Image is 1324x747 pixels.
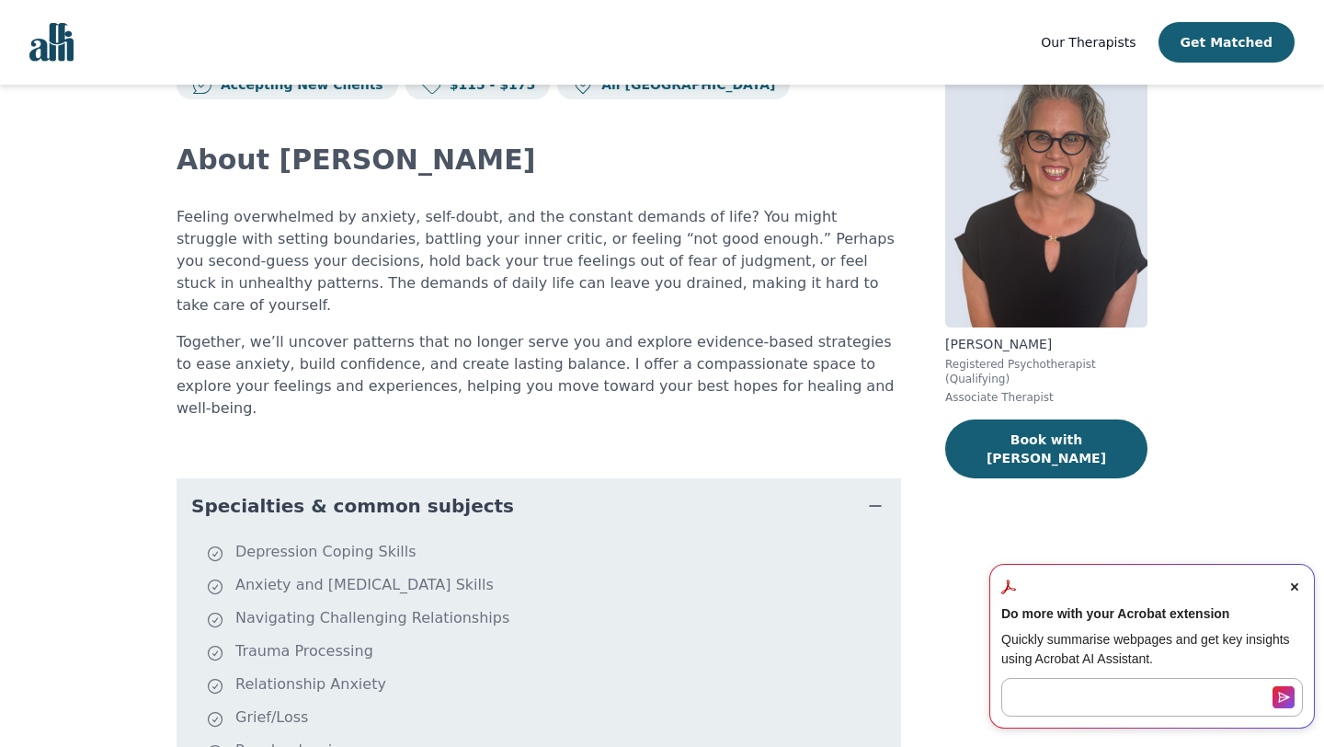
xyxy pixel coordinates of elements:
p: Associate Therapist [945,390,1147,405]
p: All [GEOGRAPHIC_DATA] [594,75,775,94]
li: Trauma Processing [206,640,894,666]
li: Grief/Loss [206,707,894,732]
li: Relationship Anxiety [206,673,894,699]
p: $115 - $175 [442,75,536,94]
span: Specialties & common subjects [191,493,514,519]
p: Registered Psychotherapist (Qualifying) [945,357,1147,386]
p: Together, we’ll uncover patterns that no longer serve you and explore evidence-based strategies t... [177,331,901,419]
button: Book with [PERSON_NAME] [945,419,1147,478]
a: Our Therapists [1041,31,1136,53]
span: Our Therapists [1041,35,1136,50]
button: Specialties & common subjects [177,478,901,534]
img: alli logo [29,23,74,62]
p: Feeling overwhelmed by anxiety, self-doubt, and the constant demands of life? You might struggle ... [177,206,901,316]
li: Navigating Challenging Relationships [206,607,894,633]
h2: About [PERSON_NAME] [177,144,901,177]
p: Accepting New Clients [213,75,383,94]
button: Get Matched [1158,22,1295,63]
p: [PERSON_NAME] [945,335,1147,353]
li: Anxiety and [MEDICAL_DATA] Skills [206,574,894,600]
li: Depression Coping Skills [206,541,894,567]
img: Susan_Albaum [945,63,1147,328]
